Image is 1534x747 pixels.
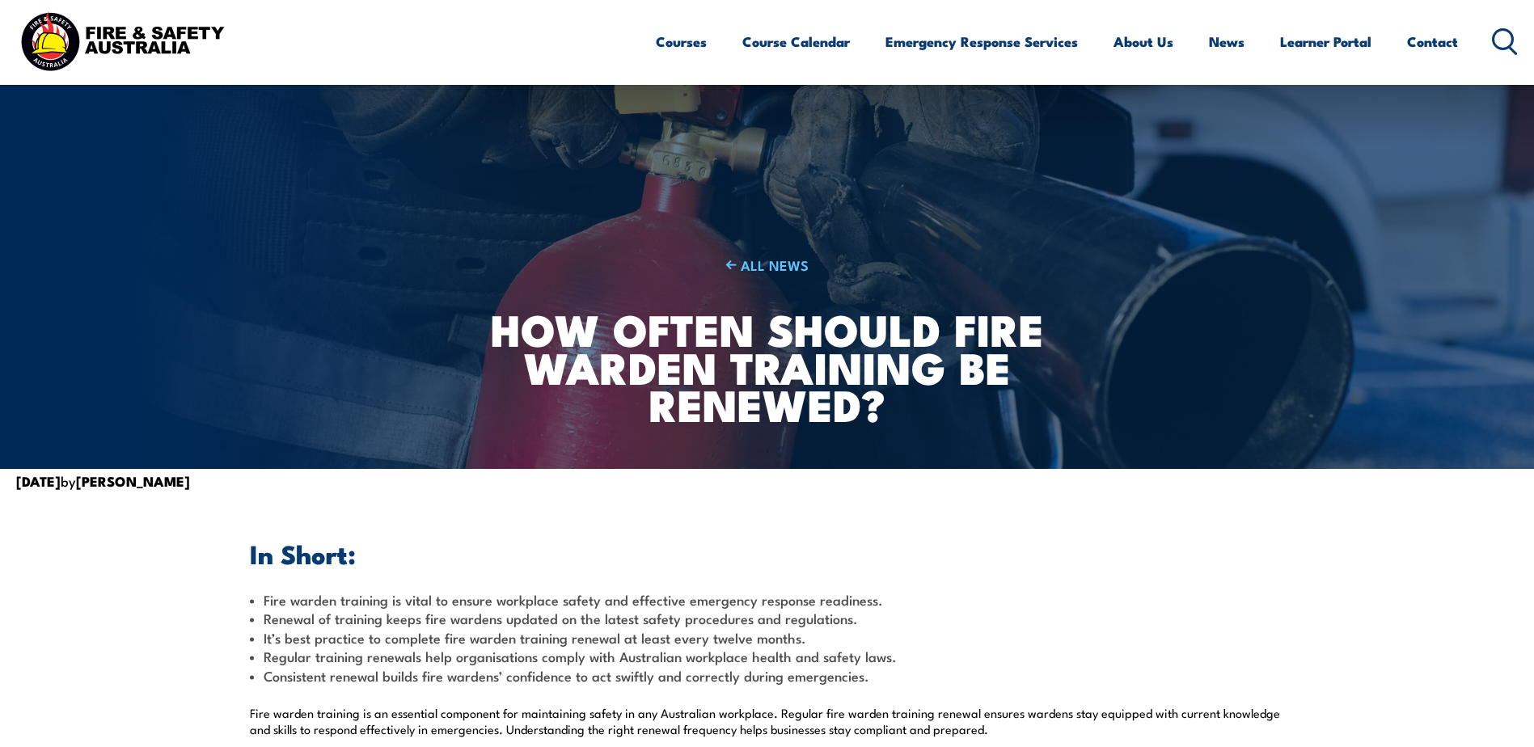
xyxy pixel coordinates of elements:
[264,608,858,628] span: Renewal of training keeps fire wardens updated on the latest safety procedures and regulations.
[1280,20,1371,63] a: Learner Portal
[742,20,850,63] a: Course Calendar
[250,533,356,573] span: In Short:
[656,20,707,63] a: Courses
[449,310,1085,423] h1: How Often Should Fire Warden Training Be Renewed?
[1407,20,1458,63] a: Contact
[885,20,1078,63] a: Emergency Response Services
[1209,20,1245,63] a: News
[250,704,1280,737] span: Fire warden training is an essential component for maintaining safety in any Australian workplace...
[16,471,190,491] span: by
[264,665,869,686] span: Consistent renewal builds fire wardens’ confidence to act swiftly and correctly during emergencies.
[16,471,61,492] strong: [DATE]
[449,255,1085,274] a: ALL NEWS
[264,646,897,666] span: Regular training renewals help organisations comply with Australian workplace health and safety l...
[76,471,190,492] strong: [PERSON_NAME]
[264,627,806,648] span: It’s best practice to complete fire warden training renewal at least every twelve months.
[264,589,883,610] span: Fire warden training is vital to ensure workplace safety and effective emergency response readiness.
[1114,20,1173,63] a: About Us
